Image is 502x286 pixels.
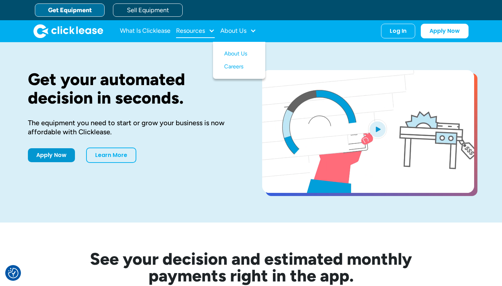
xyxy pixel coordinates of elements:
a: What Is Clicklease [120,24,170,38]
div: Resources [176,24,215,38]
a: Get Equipment [35,3,105,17]
a: open lightbox [262,70,474,193]
a: Apply Now [28,148,75,162]
a: Apply Now [421,24,469,38]
div: Log In [390,28,406,35]
button: Consent Preferences [8,268,18,278]
a: Careers [224,60,254,73]
div: About Us [220,24,256,38]
a: Learn More [86,148,136,163]
div: The equipment you need to start or grow your business is now affordable with Clicklease. [28,118,240,136]
a: Sell Equipment [113,3,183,17]
h1: Get your automated decision in seconds. [28,70,240,107]
img: Blue play button logo on a light blue circular background [368,119,387,139]
h2: See your decision and estimated monthly payments right in the app. [56,250,446,284]
a: home [33,24,103,38]
img: Clicklease logo [33,24,103,38]
img: Revisit consent button [8,268,18,278]
nav: About Us [213,42,265,79]
a: About Us [224,47,254,60]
